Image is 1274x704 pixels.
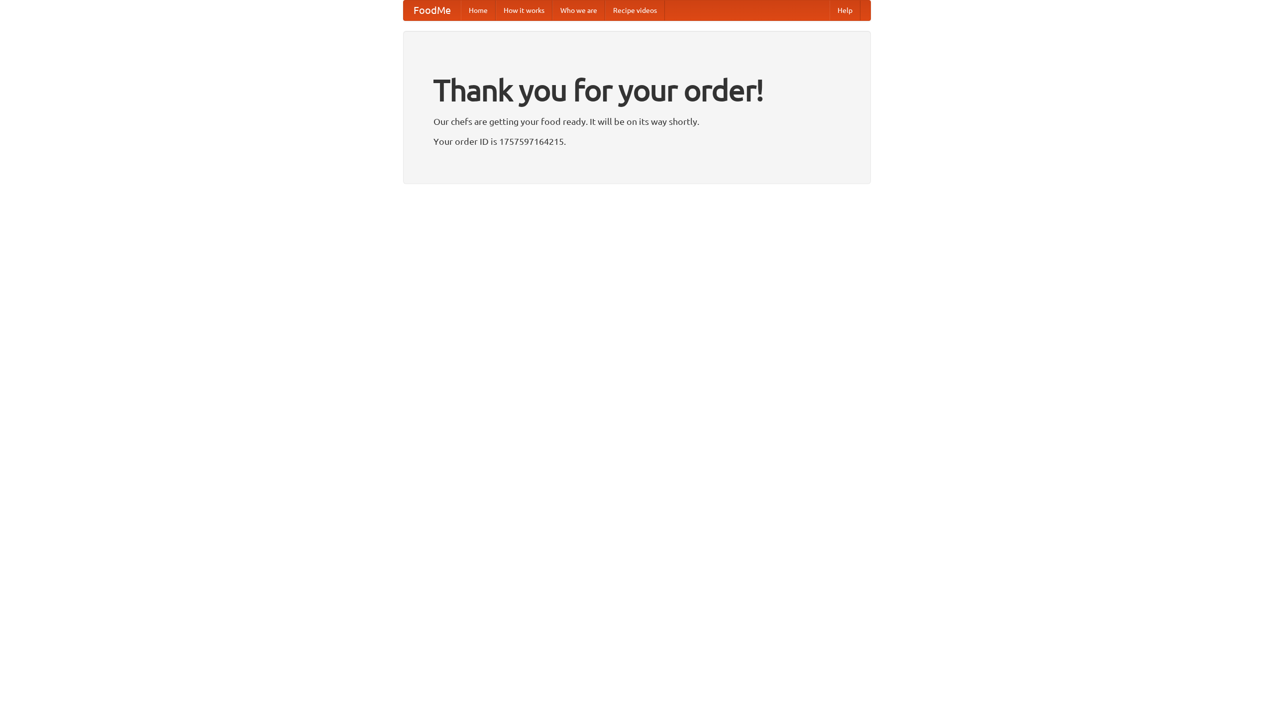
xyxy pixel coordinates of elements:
a: How it works [496,0,552,20]
p: Your order ID is 1757597164215. [433,134,841,149]
a: FoodMe [404,0,461,20]
p: Our chefs are getting your food ready. It will be on its way shortly. [433,114,841,129]
a: Recipe videos [605,0,665,20]
a: Help [830,0,860,20]
h1: Thank you for your order! [433,66,841,114]
a: Home [461,0,496,20]
a: Who we are [552,0,605,20]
